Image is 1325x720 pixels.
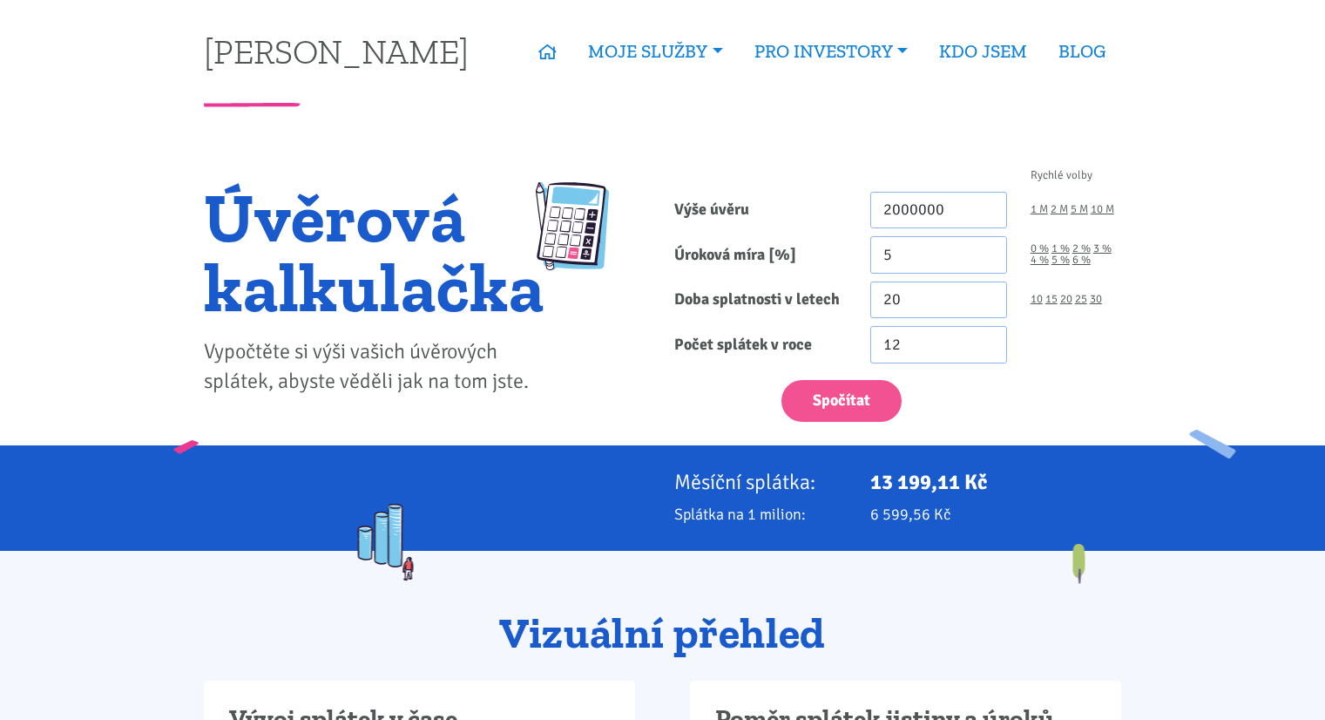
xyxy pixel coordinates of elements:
a: 2 % [1072,243,1091,255]
a: KDO JSEM [923,31,1043,71]
a: 1 M [1031,204,1048,215]
p: 13 199,11 Kč [870,470,1121,494]
a: 5 % [1051,255,1070,266]
a: 5 M [1071,204,1088,215]
a: 2 M [1051,204,1068,215]
span: Rychlé volby [1031,170,1092,181]
p: Měsíční splátka: [674,470,847,494]
a: 10 M [1091,204,1114,215]
a: 10 [1031,294,1043,305]
label: Výše úvěru [663,192,859,229]
p: Splátka na 1 milion: [674,502,847,526]
a: 1 % [1051,243,1070,255]
p: Vypočtěte si výši vašich úvěrových splátek, abyste věděli jak na tom jste. [204,337,544,397]
a: 3 % [1093,243,1112,255]
a: BLOG [1043,31,1121,71]
a: 15 [1045,294,1058,305]
a: MOJE SLUŽBY [572,31,738,71]
a: 30 [1090,294,1102,305]
label: Úroková míra [%] [663,236,859,274]
p: 6 599,56 Kč [870,502,1121,526]
a: 25 [1075,294,1087,305]
a: 4 % [1031,255,1049,266]
label: Doba splatnosti v letech [663,282,859,319]
button: Spočítat [781,380,902,423]
h1: Úvěrová kalkulačka [204,182,544,322]
a: 0 % [1031,243,1049,255]
h2: Vizuální přehled [204,610,1121,657]
a: 20 [1060,294,1072,305]
a: 6 % [1072,255,1091,266]
a: PRO INVESTORY [739,31,923,71]
label: Počet splátek v roce [663,326,859,363]
a: [PERSON_NAME] [204,34,469,68]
